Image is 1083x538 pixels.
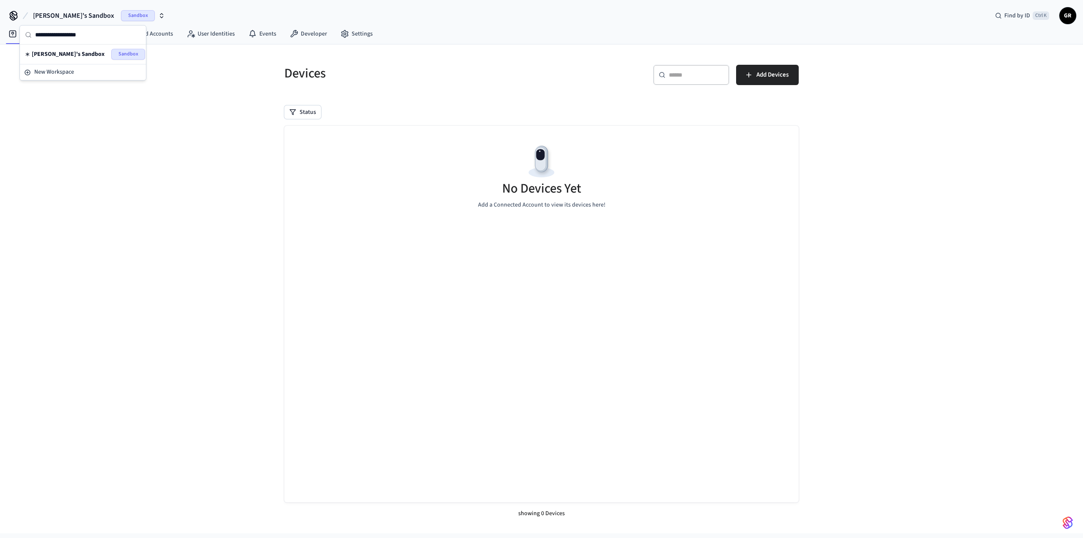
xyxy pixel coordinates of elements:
[180,26,242,41] a: User Identities
[1059,7,1076,24] button: GR
[32,50,104,58] span: [PERSON_NAME]'s Sandbox
[2,26,46,41] a: Devices
[34,68,74,77] span: New Workspace
[756,69,789,80] span: Add Devices
[1060,8,1075,23] span: GR
[736,65,799,85] button: Add Devices
[284,105,321,119] button: Status
[478,201,605,210] p: Add a Connected Account to view its devices here!
[522,143,561,181] img: Devices Empty State
[334,26,379,41] a: Settings
[988,8,1056,23] div: Find by IDCtrl K
[1004,11,1030,20] span: Find by ID
[121,10,155,21] span: Sandbox
[284,65,536,82] h5: Devices
[283,26,334,41] a: Developer
[33,11,114,21] span: [PERSON_NAME]'s Sandbox
[1063,516,1073,530] img: SeamLogoGradient.69752ec5.svg
[284,502,799,525] div: showing 0 Devices
[21,65,145,79] button: New Workspace
[502,180,581,197] h5: No Devices Yet
[242,26,283,41] a: Events
[111,49,145,60] span: Sandbox
[1033,11,1049,20] span: Ctrl K
[20,44,146,64] div: Suggestions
